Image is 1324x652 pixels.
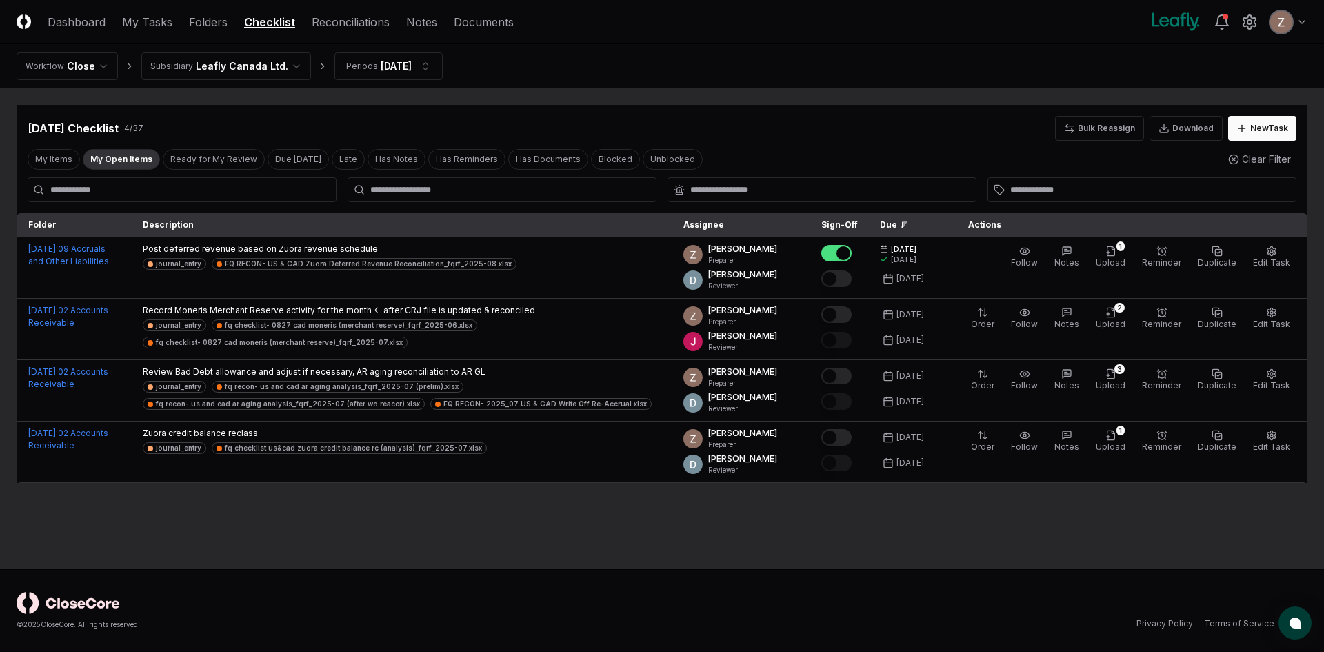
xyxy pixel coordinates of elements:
[971,380,994,391] span: Order
[132,213,672,237] th: Description
[225,443,482,453] div: fq checklist us&cad zuora credit balance rc (analysis)_fqrf_2025-07.xlsx
[708,439,777,450] p: Preparer
[1253,319,1290,329] span: Edit Task
[406,14,437,30] a: Notes
[28,305,108,328] a: [DATE]:02 Accounts Receivable
[1093,366,1128,395] button: 3Upload
[1116,241,1125,251] div: 1
[708,404,777,414] p: Reviewer
[708,342,777,353] p: Reviewer
[896,308,924,321] div: [DATE]
[346,60,378,72] div: Periods
[1008,304,1041,333] button: Follow
[156,399,420,409] div: fq recon- us and cad ar aging analysis_fqrf_2025-07 (after wo reaccr).xlsx
[1054,442,1079,452] span: Notes
[28,244,58,254] span: [DATE] :
[1195,304,1239,333] button: Duplicate
[1270,11,1292,33] img: ACg8ocKnDsamp5-SE65NkOhq35AnOBarAXdzXQ03o9g231ijNgHgyA=s96-c
[708,330,777,342] p: [PERSON_NAME]
[381,59,412,73] div: [DATE]
[212,442,487,454] a: fq checklist us&cad zuora credit balance rc (analysis)_fqrf_2025-07.xlsx
[708,268,777,281] p: [PERSON_NAME]
[1198,442,1236,452] span: Duplicate
[312,14,390,30] a: Reconciliations
[430,398,652,410] a: FQ RECON- 2025_07 US & CAD Write Off Re-Accrual.xlsx
[1008,427,1041,456] button: Follow
[821,245,852,261] button: Mark complete
[643,149,703,170] button: Unblocked
[1011,442,1038,452] span: Follow
[821,368,852,384] button: Mark complete
[708,304,777,317] p: [PERSON_NAME]
[1195,366,1239,395] button: Duplicate
[508,149,588,170] button: Has Documents
[17,14,31,29] img: Logo
[1142,319,1181,329] span: Reminder
[1142,442,1181,452] span: Reminder
[17,592,120,614] img: logo
[124,122,143,135] div: 4 / 37
[143,366,661,378] p: Review Bad Debt allowance and adjust if necessary, AR aging reconciliation to AR GL
[143,398,425,410] a: fq recon- us and cad ar aging analysis_fqrf_2025-07 (after wo reaccr).xlsx
[1223,146,1296,172] button: Clear Filter
[1052,304,1082,333] button: Notes
[896,395,924,408] div: [DATE]
[28,366,108,389] a: [DATE]:02 Accounts Receivable
[428,149,505,170] button: Has Reminders
[1139,427,1184,456] button: Reminder
[28,149,80,170] button: My Items
[28,366,58,377] span: [DATE] :
[1054,380,1079,391] span: Notes
[1093,427,1128,456] button: 1Upload
[1055,116,1144,141] button: Bulk Reassign
[810,213,869,237] th: Sign-Off
[1136,618,1193,630] a: Privacy Policy
[1116,426,1125,435] div: 1
[1195,243,1239,272] button: Duplicate
[150,60,193,72] div: Subsidiary
[1198,257,1236,268] span: Duplicate
[1093,304,1128,333] button: 2Upload
[880,219,935,231] div: Due
[225,382,459,392] div: fq recon- us and cad ar aging analysis_fqrf_2025-07 (prelim).xlsx
[708,378,777,388] p: Preparer
[156,259,201,269] div: journal_entry
[891,244,916,255] span: [DATE]
[971,319,994,329] span: Order
[683,306,703,326] img: ACg8ocKnDsamp5-SE65NkOhq35AnOBarAXdzXQ03o9g231ijNgHgyA=s96-c
[1198,380,1236,391] span: Duplicate
[1150,116,1223,141] button: Download
[957,219,1296,231] div: Actions
[1052,427,1082,456] button: Notes
[1250,304,1293,333] button: Edit Task
[1149,11,1203,33] img: Leafly logo
[1142,380,1181,391] span: Reminder
[683,245,703,264] img: ACg8ocKnDsamp5-SE65NkOhq35AnOBarAXdzXQ03o9g231ijNgHgyA=s96-c
[1008,366,1041,395] button: Follow
[683,270,703,290] img: ACg8ocLeIi4Jlns6Fsr4lO0wQ1XJrFQvF4yUjbLrd1AsCAOmrfa1KQ=s96-c
[156,337,403,348] div: fq checklist- 0827 cad moneris (merchant reserve)_fqrf_2025-07.xlsx
[17,52,443,80] nav: breadcrumb
[212,319,477,331] a: fq checklist- 0827 cad moneris (merchant reserve)_fqrf_2025-06.xlsx
[1250,427,1293,456] button: Edit Task
[891,255,916,265] div: [DATE]
[821,429,852,446] button: Mark complete
[821,306,852,323] button: Mark complete
[17,213,132,237] th: Folder
[683,455,703,474] img: ACg8ocLeIi4Jlns6Fsr4lO0wQ1XJrFQvF4yUjbLrd1AsCAOmrfa1KQ=s96-c
[212,258,516,270] a: FQ RECON- US & CAD Zuora Deferred Revenue Reconciliation_fqrf_2025-08.xlsx
[672,213,810,237] th: Assignee
[28,428,108,451] a: [DATE]:02 Accounts Receivable
[708,391,777,404] p: [PERSON_NAME]
[896,334,924,346] div: [DATE]
[1052,243,1082,272] button: Notes
[1198,319,1236,329] span: Duplicate
[1114,303,1125,313] div: 2
[1253,257,1290,268] span: Edit Task
[156,382,201,392] div: journal_entry
[708,243,777,255] p: [PERSON_NAME]
[1278,606,1312,640] button: atlas-launcher
[268,149,329,170] button: Due Today
[708,453,777,465] p: [PERSON_NAME]
[189,14,228,30] a: Folders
